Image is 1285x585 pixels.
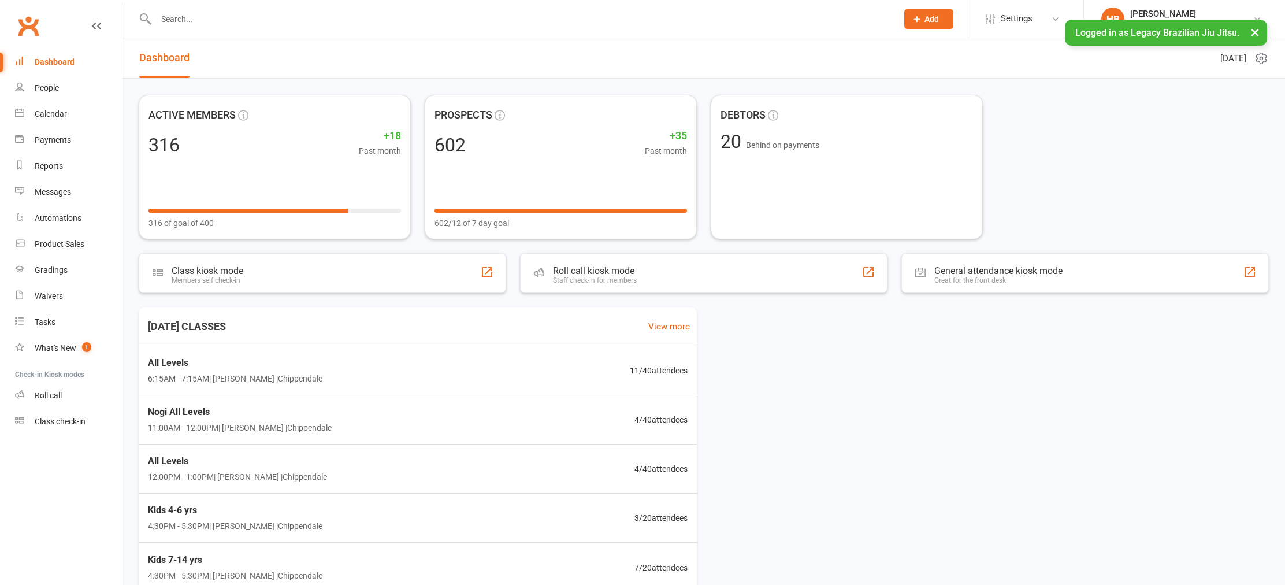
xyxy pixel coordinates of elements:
[148,553,322,568] span: Kids 7-14 yrs
[35,109,67,119] div: Calendar
[172,276,243,284] div: Members self check-in
[35,265,68,275] div: Gradings
[15,101,122,127] a: Calendar
[434,107,492,124] span: PROSPECTS
[35,239,84,249] div: Product Sales
[1001,6,1033,32] span: Settings
[35,291,63,301] div: Waivers
[934,265,1063,276] div: General attendance kiosk mode
[139,316,235,337] h3: [DATE] CLASSES
[148,503,322,518] span: Kids 4-6 yrs
[35,343,76,353] div: What's New
[934,276,1063,284] div: Great for the front desk
[35,213,81,223] div: Automations
[148,372,322,385] span: 6:15AM - 7:15AM | [PERSON_NAME] | Chippendale
[148,421,332,434] span: 11:00AM - 12:00PM | [PERSON_NAME] | Chippendale
[82,342,91,352] span: 1
[153,11,889,27] input: Search...
[15,75,122,101] a: People
[746,140,819,150] span: Behind on payments
[1101,8,1124,31] div: HB
[1130,9,1253,19] div: [PERSON_NAME]
[139,38,190,78] a: Dashboard
[15,409,122,435] a: Class kiosk mode
[553,276,637,284] div: Staff check-in for members
[35,187,71,197] div: Messages
[630,364,688,377] span: 11 / 40 attendees
[14,12,43,40] a: Clubworx
[634,561,688,574] span: 7 / 20 attendees
[15,335,122,361] a: What's New1
[148,570,322,583] span: 4:30PM - 5:30PM | [PERSON_NAME] | Chippendale
[15,257,122,283] a: Gradings
[35,417,86,426] div: Class check-in
[15,309,122,335] a: Tasks
[359,128,401,145] span: +18
[434,217,509,229] span: 602/12 of 7 day goal
[15,231,122,257] a: Product Sales
[15,283,122,309] a: Waivers
[35,57,75,66] div: Dashboard
[148,107,236,124] span: ACTIVE MEMBERS
[645,145,687,157] span: Past month
[15,49,122,75] a: Dashboard
[634,413,688,426] span: 4 / 40 attendees
[1075,27,1239,38] span: Logged in as Legacy Brazilian Jiu Jitsu.
[15,153,122,179] a: Reports
[1245,20,1265,45] button: ×
[904,9,953,29] button: Add
[645,128,687,145] span: +35
[148,454,327,469] span: All Levels
[721,131,746,153] span: 20
[148,405,332,420] span: Nogi All Levels
[148,136,180,154] div: 316
[15,383,122,409] a: Roll call
[35,83,59,92] div: People
[148,217,214,229] span: 316 of goal of 400
[172,265,243,276] div: Class kiosk mode
[35,135,71,145] div: Payments
[1130,19,1253,29] div: Legacy Brazilian [PERSON_NAME]
[721,107,766,124] span: DEBTORS
[148,471,327,483] span: 12:00PM - 1:00PM | [PERSON_NAME] | Chippendale
[35,391,62,400] div: Roll call
[15,127,122,153] a: Payments
[15,179,122,205] a: Messages
[35,161,63,171] div: Reports
[553,265,637,276] div: Roll call kiosk mode
[1220,51,1246,65] span: [DATE]
[35,317,55,327] div: Tasks
[648,320,690,334] a: View more
[634,512,688,524] span: 3 / 20 attendees
[924,14,939,24] span: Add
[148,356,322,371] span: All Levels
[15,205,122,231] a: Automations
[434,136,466,154] div: 602
[634,462,688,475] span: 4 / 40 attendees
[148,520,322,532] span: 4:30PM - 5:30PM | [PERSON_NAME] | Chippendale
[359,145,401,157] span: Past month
